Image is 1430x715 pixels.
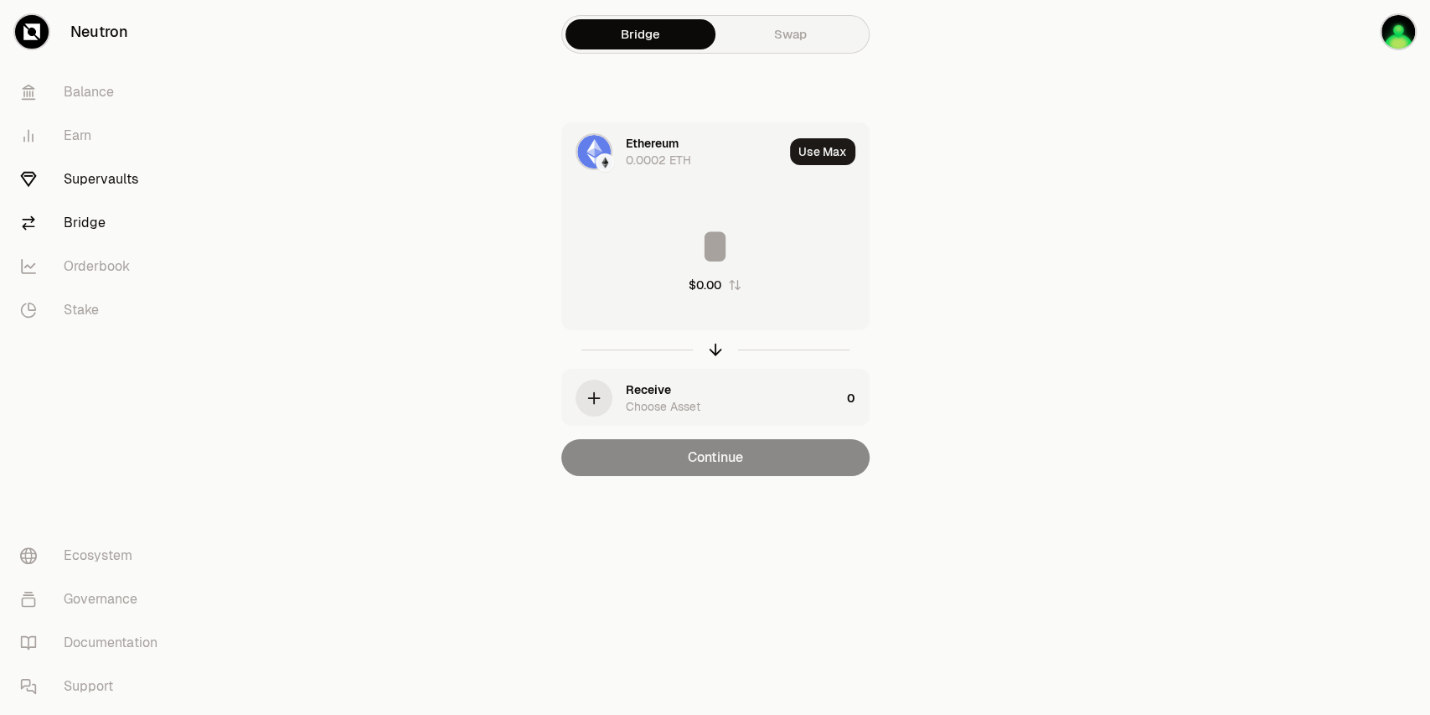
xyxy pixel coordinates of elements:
a: Ecosystem [7,534,181,578]
img: ETH Logo [577,135,611,168]
div: Ethereum [626,135,679,152]
div: $0.00 [689,277,721,293]
div: 0 [847,370,869,427]
a: Bridge [565,19,715,49]
div: ETH LogoEthereum LogoEthereum0.0002 ETH [562,123,783,180]
a: Governance [7,578,181,621]
a: Support [7,665,181,708]
button: ReceiveChoose Asset0 [562,370,869,427]
div: 0.0002 ETH [626,152,691,168]
a: Documentation [7,621,181,665]
button: $0.00 [689,277,741,293]
div: Receive [626,381,671,398]
a: Orderbook [7,245,181,288]
img: Ethereum Logo [597,155,612,170]
div: ReceiveChoose Asset [562,370,840,427]
button: Use Max [790,138,855,165]
div: Choose Asset [626,398,700,415]
a: Stake [7,288,181,332]
a: Bridge [7,201,181,245]
a: Supervaults [7,158,181,201]
a: Earn [7,114,181,158]
img: Stacking Portfolio [1381,15,1415,49]
a: Balance [7,70,181,114]
a: Swap [715,19,865,49]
